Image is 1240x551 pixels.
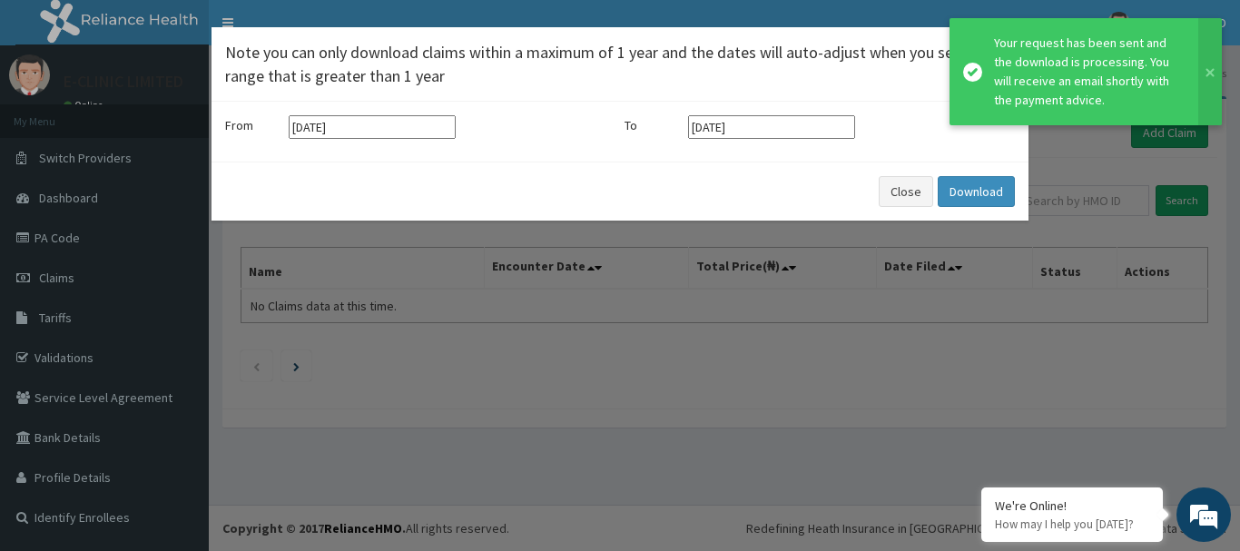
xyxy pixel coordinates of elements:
button: Close [879,176,933,207]
div: Minimize live chat window [298,9,341,53]
h4: Note you can only download claims within a maximum of 1 year and the dates will auto-adjust when ... [225,41,1015,87]
span: × [1005,11,1015,35]
span: We're online! [105,162,251,345]
img: d_794563401_company_1708531726252_794563401 [34,91,74,136]
label: To [625,116,679,134]
input: Select start date [289,115,456,139]
input: Select end date [688,115,855,139]
textarea: Type your message and hit 'Enter' [9,362,346,426]
label: From [225,116,280,134]
div: We're Online! [995,497,1149,514]
div: Your request has been sent and the download is processing. You will receive an email shortly with... [994,34,1181,110]
button: Download [938,176,1015,207]
button: Close [1003,14,1015,33]
div: Chat with us now [94,102,305,125]
p: How may I help you today? [995,517,1149,532]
